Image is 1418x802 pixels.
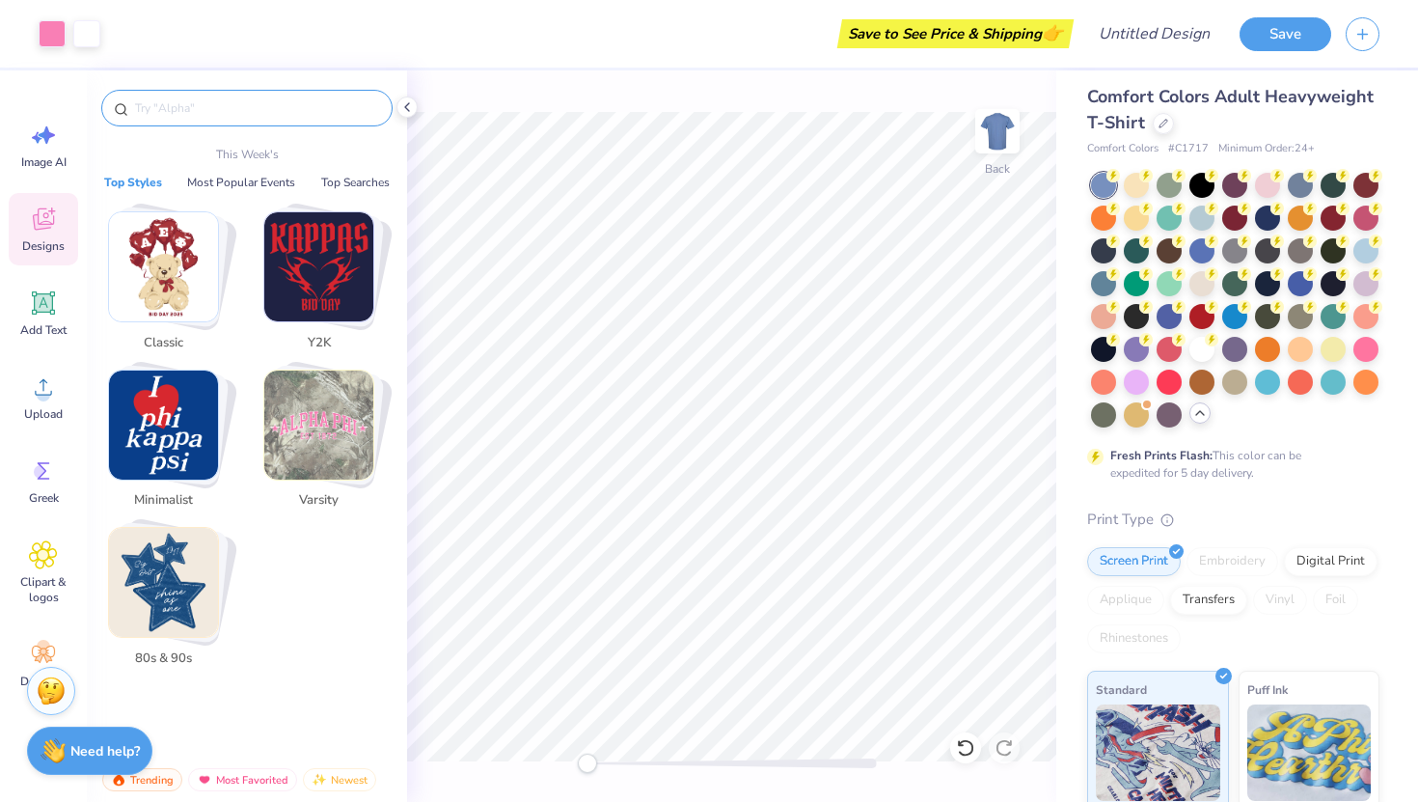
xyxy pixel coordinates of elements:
[1096,705,1220,801] img: Standard
[287,491,350,511] span: Varsity
[109,528,218,637] img: 80s & 90s
[1110,447,1348,482] div: This color can be expedited for 5 day delivery.
[96,527,242,676] button: Stack Card Button 80s & 90s
[1096,679,1147,700] span: Standard
[1087,141,1159,157] span: Comfort Colors
[24,406,63,422] span: Upload
[188,768,297,791] div: Most Favorited
[102,768,182,791] div: Trending
[197,773,212,787] img: most_fav.gif
[1087,509,1379,531] div: Print Type
[1168,141,1209,157] span: # C1717
[1218,141,1315,157] span: Minimum Order: 24 +
[312,773,327,787] img: newest.gif
[133,98,380,118] input: Try "Alpha"
[29,490,59,506] span: Greek
[1313,586,1358,615] div: Foil
[109,212,218,321] img: Classic
[842,19,1069,48] div: Save to See Price & Shipping
[1087,586,1164,615] div: Applique
[96,370,242,518] button: Stack Card Button Minimalist
[1087,547,1181,576] div: Screen Print
[20,322,67,338] span: Add Text
[1186,547,1278,576] div: Embroidery
[1083,14,1225,53] input: Untitled Design
[12,574,75,605] span: Clipart & logos
[264,212,373,321] img: Y2K
[264,371,373,480] img: Varsity
[70,742,140,761] strong: Need help?
[21,154,67,170] span: Image AI
[1240,17,1331,51] button: Save
[216,146,279,163] p: This Week's
[303,768,376,791] div: Newest
[109,371,218,480] img: Minimalist
[1247,679,1288,700] span: Puff Ink
[181,173,301,192] button: Most Popular Events
[1253,586,1307,615] div: Vinyl
[1042,21,1063,44] span: 👉
[315,173,395,192] button: Top Searches
[1247,705,1372,801] img: Puff Ink
[252,370,397,518] button: Stack Card Button Varsity
[287,334,350,353] span: Y2K
[22,238,65,254] span: Designs
[1087,85,1374,134] span: Comfort Colors Adult Heavyweight T-Shirt
[1170,586,1247,615] div: Transfers
[132,650,195,669] span: 80s & 90s
[96,211,242,360] button: Stack Card Button Classic
[985,160,1010,178] div: Back
[20,674,67,689] span: Decorate
[1087,624,1181,653] div: Rhinestones
[1110,448,1213,463] strong: Fresh Prints Flash:
[98,173,168,192] button: Top Styles
[578,754,597,773] div: Accessibility label
[252,211,397,360] button: Stack Card Button Y2K
[132,491,195,511] span: Minimalist
[1284,547,1377,576] div: Digital Print
[978,112,1017,151] img: Back
[132,334,195,353] span: Classic
[111,773,126,787] img: trending.gif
